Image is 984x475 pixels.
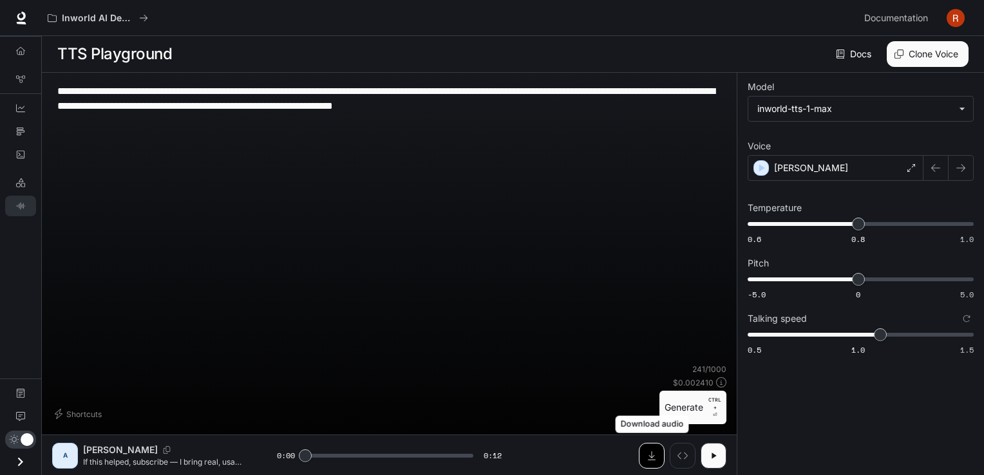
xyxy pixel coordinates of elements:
[5,69,36,89] a: Graph Registry
[692,364,726,375] p: 241 / 1000
[57,41,172,67] h1: TTS Playground
[708,396,721,419] p: ⏎
[158,446,176,454] button: Copy Voice ID
[5,98,36,118] a: Dashboards
[947,9,965,27] img: User avatar
[659,391,726,424] button: GenerateCTRL +⏎
[748,203,802,212] p: Temperature
[5,41,36,61] a: Overview
[277,449,295,462] span: 0:00
[5,196,36,216] a: TTS Playground
[774,162,848,174] p: [PERSON_NAME]
[856,289,860,300] span: 0
[748,314,807,323] p: Talking speed
[5,121,36,142] a: Traces
[52,404,107,424] button: Shortcuts
[5,406,36,427] a: Feedback
[5,383,36,404] a: Documentation
[62,13,134,24] p: Inworld AI Demos
[748,234,761,245] span: 0.6
[748,142,771,151] p: Voice
[859,5,938,31] a: Documentation
[960,344,974,355] span: 1.5
[21,432,33,446] span: Dark mode toggle
[6,449,35,475] button: Open drawer
[851,344,865,355] span: 1.0
[748,259,769,268] p: Pitch
[851,234,865,245] span: 0.8
[748,82,774,91] p: Model
[864,10,928,26] span: Documentation
[670,443,695,469] button: Inspect
[55,445,75,466] div: A
[748,344,761,355] span: 0.5
[5,144,36,165] a: Logs
[616,416,689,433] div: Download audio
[748,97,973,121] div: inworld-tts-1-max
[960,312,974,326] button: Reset to default
[833,41,876,67] a: Docs
[960,234,974,245] span: 1.0
[42,5,154,31] button: All workspaces
[960,289,974,300] span: 5.0
[5,172,36,193] a: LLM Playground
[943,5,969,31] button: User avatar
[83,456,246,467] p: If this helped, subscribe — I bring real, usable AI tools every week. All prompts and templates a...
[639,443,665,469] button: Download audio
[708,396,721,411] p: CTRL +
[484,449,502,462] span: 0:12
[887,41,969,67] button: Clone Voice
[83,443,158,456] p: [PERSON_NAME]
[748,289,766,300] span: -5.0
[673,377,714,388] p: $ 0.002410
[757,102,952,115] div: inworld-tts-1-max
